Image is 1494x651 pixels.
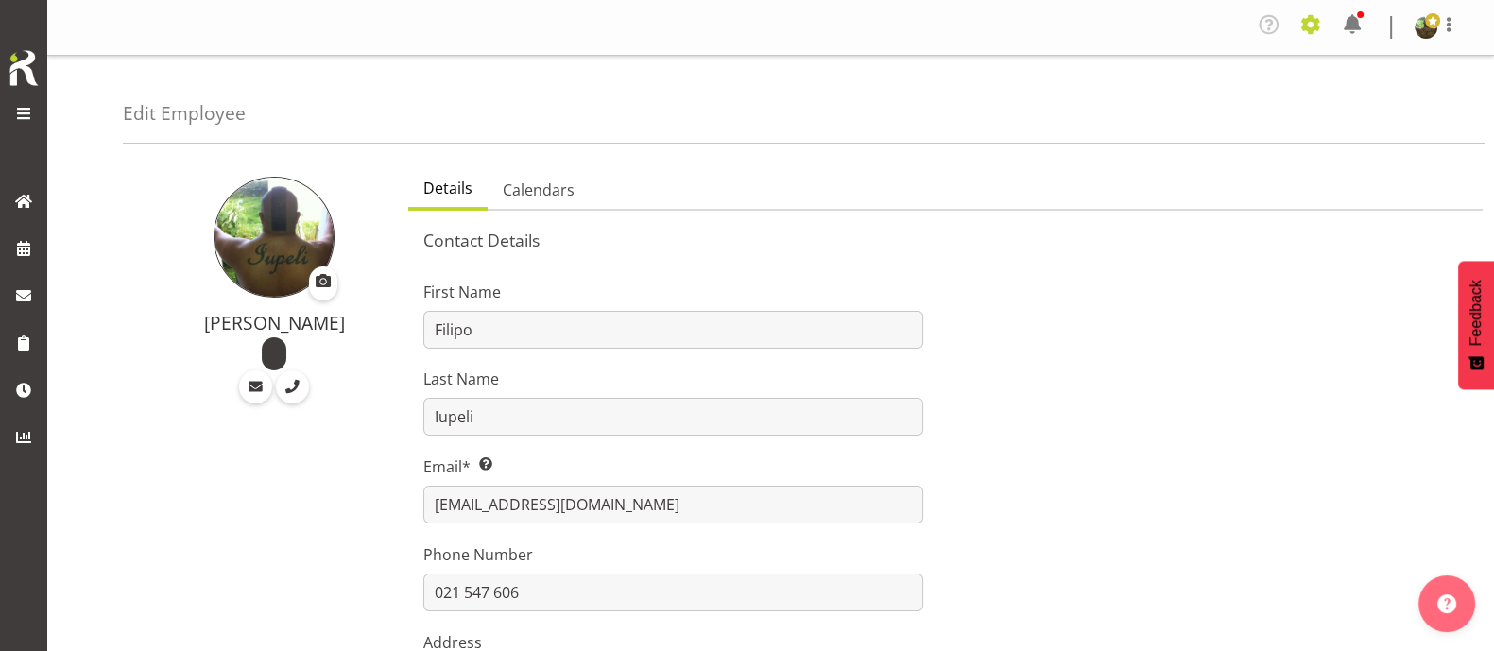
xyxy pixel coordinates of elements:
img: help-xxl-2.png [1437,594,1456,613]
label: First Name [423,281,922,303]
input: Phone Number [423,574,922,611]
a: Email Employee [239,370,272,403]
a: Call Employee [276,370,309,403]
span: Details [423,177,472,199]
input: First Name [423,311,922,349]
input: Last Name [423,398,922,436]
label: Email* [423,455,922,478]
img: Rosterit icon logo [5,47,43,89]
input: Email Address [423,486,922,523]
span: Calendars [503,179,575,201]
span: Feedback [1468,280,1485,346]
h4: Edit Employee [123,103,246,124]
button: Feedback - Show survey [1458,261,1494,389]
img: filipo-iupelid4dee51ae661687a442d92e36fb44151.png [1415,16,1437,39]
label: Phone Number [423,543,922,566]
img: filipo-iupelid4dee51ae661687a442d92e36fb44151.png [214,177,335,298]
h4: [PERSON_NAME] [163,313,386,334]
label: Last Name [423,368,922,390]
h5: Contact Details [423,230,1468,250]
